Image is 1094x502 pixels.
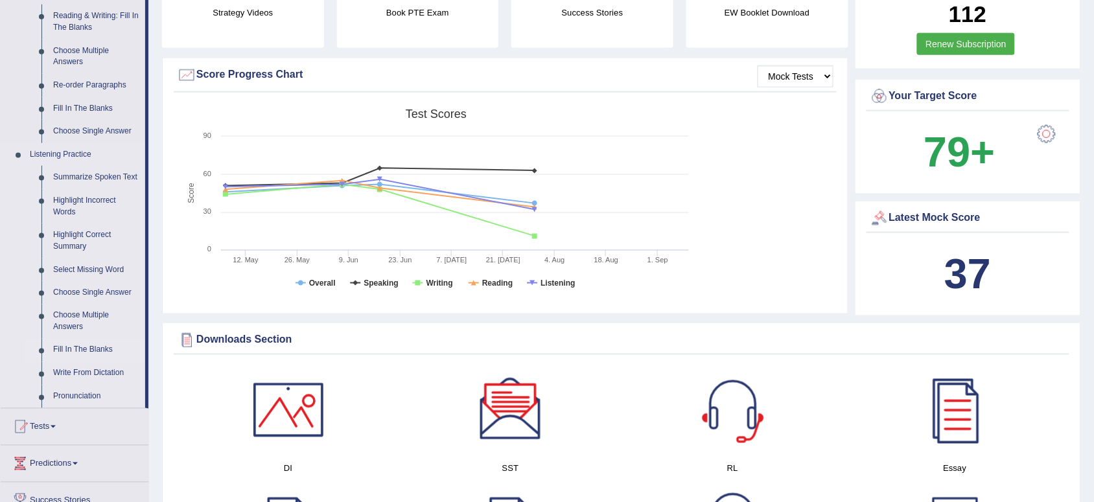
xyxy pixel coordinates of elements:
[406,462,615,475] h4: SST
[944,250,991,297] b: 37
[949,1,986,27] b: 112
[541,279,575,288] tspan: Listening
[309,279,336,288] tspan: Overall
[686,6,848,19] h4: EW Booklet Download
[187,183,196,204] tspan: Score
[544,256,564,264] tspan: 4. Aug
[628,462,837,475] h4: RL
[47,304,145,339] a: Choose Multiple Answers
[47,97,145,120] a: Fill In The Blanks
[482,279,513,288] tspan: Reading
[870,209,1067,228] div: Latest Mock Score
[388,256,412,264] tspan: 23. Jun
[437,256,467,264] tspan: 7. [DATE]
[406,108,467,120] tspan: Test scores
[47,189,145,223] a: Highlight Incorrect Words
[177,330,1066,350] div: Downloads Section
[47,120,145,143] a: Choose Single Answer
[47,40,145,74] a: Choose Multiple Answers
[285,256,310,264] tspan: 26. May
[47,5,145,39] a: Reading & Writing: Fill In The Blanks
[204,170,211,177] text: 60
[183,462,393,475] h4: DI
[364,279,398,288] tspan: Speaking
[47,258,145,282] a: Select Missing Word
[426,279,453,288] tspan: Writing
[24,143,145,166] a: Listening Practice
[917,33,1015,55] a: Renew Subscription
[207,245,211,253] text: 0
[47,362,145,385] a: Write From Dictation
[594,256,618,264] tspan: 18. Aug
[924,128,995,176] b: 79+
[1,446,148,478] a: Predictions
[339,256,358,264] tspan: 9. Jun
[47,281,145,304] a: Choose Single Answer
[511,6,673,19] h4: Success Stories
[47,166,145,189] a: Summarize Spoken Text
[486,256,520,264] tspan: 21. [DATE]
[177,65,833,85] div: Score Progress Chart
[47,223,145,258] a: Highlight Correct Summary
[850,462,1060,475] h4: Essay
[870,87,1067,106] div: Your Target Score
[47,385,145,409] a: Pronunciation
[47,339,145,362] a: Fill In The Blanks
[204,207,211,215] text: 30
[162,6,324,19] h4: Strategy Videos
[647,256,668,264] tspan: 1. Sep
[233,256,259,264] tspan: 12. May
[337,6,499,19] h4: Book PTE Exam
[47,74,145,97] a: Re-order Paragraphs
[1,409,148,441] a: Tests
[204,131,211,139] text: 90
